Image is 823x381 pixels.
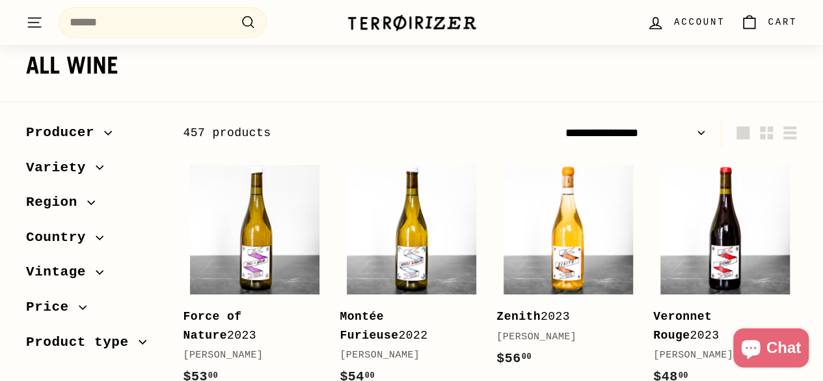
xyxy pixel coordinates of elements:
[26,119,162,154] button: Producer
[340,307,470,345] div: 2022
[26,154,162,189] button: Variety
[496,307,627,326] div: 2023
[183,310,241,342] b: Force of Nature
[208,371,218,380] sup: 00
[653,307,784,345] div: 2023
[26,223,162,259] button: Country
[496,310,541,323] b: Zenith
[653,310,712,342] b: Veronnet Rouge
[26,332,139,354] span: Product type
[26,157,96,179] span: Variety
[678,371,688,380] sup: 00
[496,351,532,366] span: $56
[674,15,725,29] span: Account
[183,124,490,143] div: 457 products
[639,3,733,42] a: Account
[653,348,784,363] div: [PERSON_NAME]
[496,330,627,345] div: [PERSON_NAME]
[365,371,375,380] sup: 00
[340,310,398,342] b: Montée Furieuse
[522,352,532,361] sup: 00
[26,188,162,223] button: Region
[733,3,805,42] a: Cart
[183,307,314,345] div: 2023
[26,261,96,283] span: Vintage
[26,53,797,79] h1: All wine
[26,191,87,214] span: Region
[26,293,162,328] button: Price
[340,348,470,363] div: [PERSON_NAME]
[26,296,79,318] span: Price
[729,328,813,371] inbox-online-store-chat: Shopify online store chat
[26,227,96,249] span: Country
[26,122,104,144] span: Producer
[26,258,162,293] button: Vintage
[768,15,797,29] span: Cart
[183,348,314,363] div: [PERSON_NAME]
[26,328,162,363] button: Product type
